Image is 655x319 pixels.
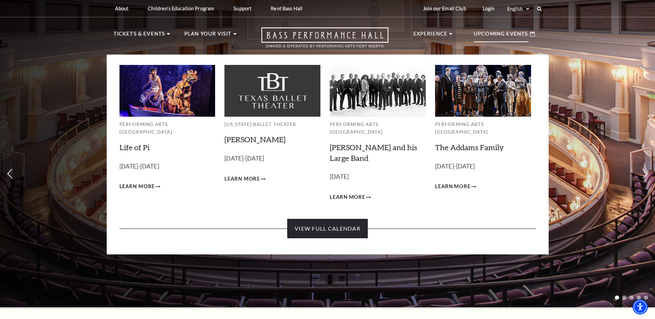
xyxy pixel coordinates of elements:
[224,65,320,116] img: Texas Ballet Theater
[435,182,471,191] span: Learn More
[330,193,365,202] span: Learn More
[224,120,320,128] p: [US_STATE] Ballet Theater
[237,27,413,55] a: Open this option
[435,162,531,172] p: [DATE]-[DATE]
[287,219,368,238] a: View Full Calendar
[633,299,648,315] div: Accessibility Menu
[233,6,251,11] p: Support
[330,65,426,116] img: Performing Arts Fort Worth
[119,182,155,191] span: Learn More
[224,135,286,144] a: [PERSON_NAME]
[184,30,232,42] p: Plan Your Visit
[119,65,215,116] img: Performing Arts Fort Worth
[413,30,448,42] p: Experience
[435,143,504,152] a: The Addams Family
[224,175,266,183] a: Learn More Peter Pan
[119,120,215,136] p: Performing Arts [GEOGRAPHIC_DATA]
[114,30,165,42] p: Tickets & Events
[148,6,214,11] p: Children's Education Program
[474,30,528,42] p: Upcoming Events
[330,143,417,163] a: [PERSON_NAME] and his Large Band
[224,154,320,164] p: [DATE]-[DATE]
[506,6,530,12] select: Select:
[435,120,531,136] p: Performing Arts [GEOGRAPHIC_DATA]
[435,182,476,191] a: Learn More The Addams Family
[271,6,302,11] p: Rent Bass Hall
[330,120,426,136] p: Performing Arts [GEOGRAPHIC_DATA]
[119,143,150,152] a: Life of Pi
[115,6,129,11] p: About
[224,175,260,183] span: Learn More
[330,193,371,202] a: Learn More Lyle Lovett and his Large Band
[119,182,161,191] a: Learn More Life of Pi
[435,65,531,116] img: Performing Arts Fort Worth
[119,162,215,172] p: [DATE]-[DATE]
[330,172,426,182] p: [DATE]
